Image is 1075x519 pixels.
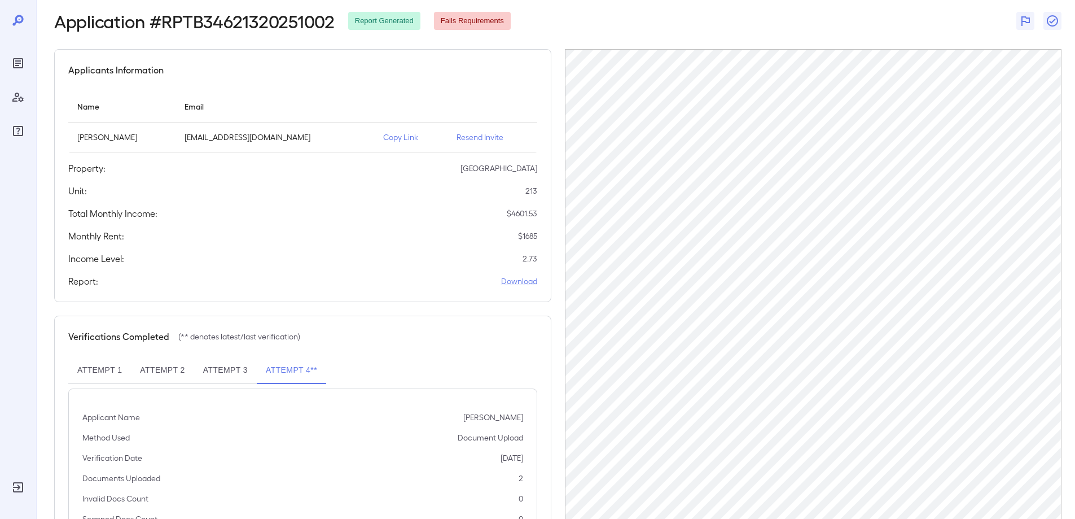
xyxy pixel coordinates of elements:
[68,229,124,243] h5: Monthly Rent:
[507,208,537,219] p: $ 4601.53
[463,412,523,423] p: [PERSON_NAME]
[68,207,157,220] h5: Total Monthly Income:
[68,63,164,77] h5: Applicants Information
[82,473,160,484] p: Documents Uploaded
[501,276,537,287] a: Download
[68,252,124,265] h5: Income Level:
[178,331,300,342] p: (** denotes latest/last verification)
[1043,12,1061,30] button: Close Report
[257,357,326,384] button: Attempt 4**
[68,90,175,123] th: Name
[68,357,131,384] button: Attempt 1
[82,493,148,504] p: Invalid Docs Count
[9,54,27,72] div: Reports
[519,473,523,484] p: 2
[175,90,374,123] th: Email
[54,11,335,31] h2: Application # RPTB34621320251002
[1016,12,1034,30] button: Flag Report
[9,88,27,106] div: Manage Users
[458,432,523,443] p: Document Upload
[518,230,537,242] p: $ 1685
[131,357,194,384] button: Attempt 2
[501,452,523,464] p: [DATE]
[519,493,523,504] p: 0
[348,16,420,27] span: Report Generated
[194,357,257,384] button: Attempt 3
[9,478,27,496] div: Log Out
[68,184,87,198] h5: Unit:
[523,253,537,264] p: 2.73
[460,163,537,174] p: [GEOGRAPHIC_DATA]
[9,122,27,140] div: FAQ
[77,132,166,143] p: [PERSON_NAME]
[434,16,511,27] span: Fails Requirements
[457,132,528,143] p: Resend Invite
[68,274,98,288] h5: Report:
[82,412,140,423] p: Applicant Name
[82,432,130,443] p: Method Used
[68,162,106,175] h5: Property:
[68,330,169,343] h5: Verifications Completed
[82,452,142,464] p: Verification Date
[525,185,537,197] p: 213
[383,132,438,143] p: Copy Link
[68,90,537,152] table: simple table
[185,132,365,143] p: [EMAIL_ADDRESS][DOMAIN_NAME]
